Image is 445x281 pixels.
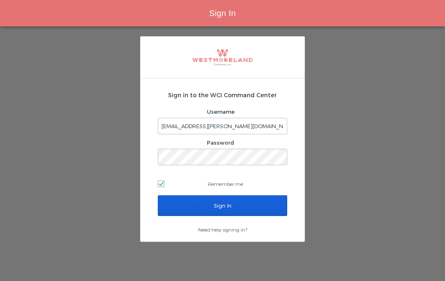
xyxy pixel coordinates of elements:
[198,227,247,232] a: Need help signing in?
[158,178,287,190] label: Remember me
[158,195,287,216] input: Sign In
[207,139,234,146] label: Password
[209,9,236,18] span: Sign In
[207,108,234,115] label: Username
[158,91,287,99] h2: Sign in to the WCI Command Center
